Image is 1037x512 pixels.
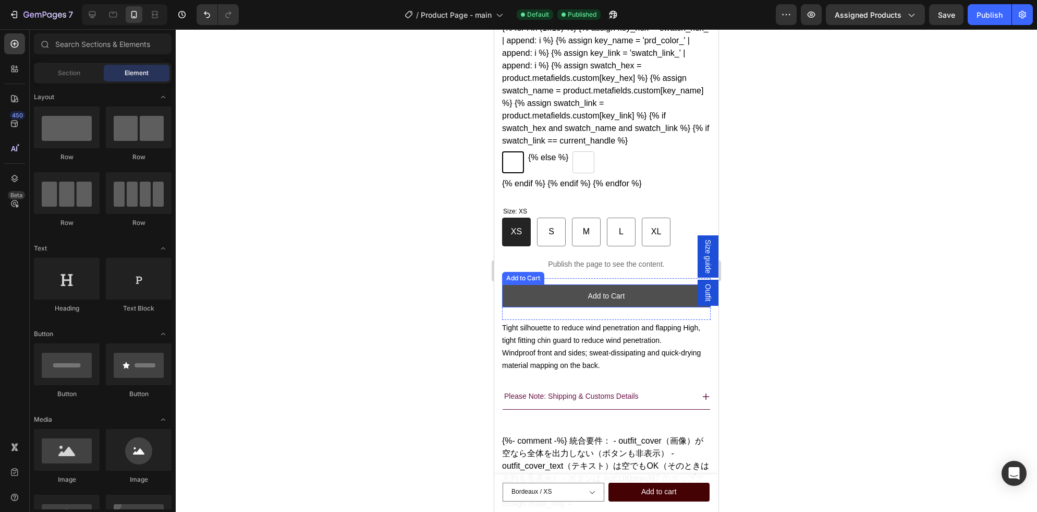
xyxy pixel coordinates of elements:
button: Assigned Products [826,4,925,25]
input: Search Sections & Elements [34,33,172,54]
button: 7 [4,4,78,25]
div: Heading [34,304,100,313]
div: Publish [977,9,1003,20]
div: Image [34,475,100,484]
p: 7 [68,8,73,21]
div: Button [106,389,172,399]
button: Publish [968,4,1011,25]
span: Windproof front and sides; sweat-dissipating and quick-drying material mapping on the back. [8,319,206,340]
button: Add to Cart [8,255,216,278]
div: Row [106,152,172,162]
div: 450 [10,111,25,120]
span: Toggle open [155,326,172,342]
p: Publish the page to see the content. [8,230,216,241]
span: M [89,198,95,207]
span: Element [125,68,149,78]
span: Toggle open [155,240,172,257]
div: Button [34,389,100,399]
div: Row [34,218,100,228]
div: Open Intercom Messenger [1002,461,1027,486]
span: Layout [34,92,54,102]
span: Product Page - main [421,9,492,20]
span: S [54,198,60,207]
span: L [125,198,129,207]
span: Media [34,415,52,424]
div: Text Block [106,304,172,313]
button: Save [929,4,963,25]
span: Button [34,329,53,339]
span: / [416,9,419,20]
div: Beta [8,191,25,199]
span: Toggle open [155,89,172,105]
span: Published [568,10,596,19]
legend: Size: XS [8,177,34,188]
span: Toggle open [155,411,172,428]
div: Add to Cart [10,244,48,254]
div: Undo/Redo [197,4,239,25]
span: Tight silhouette to reduce wind penetration and flapping High, tight fitting chin guard to reduce... [8,294,206,315]
span: Assigned Products [835,9,901,20]
div: Add to Cart [94,262,131,271]
p: Please Note: Shipping & Customs Details [10,361,144,374]
span: Save [938,10,955,19]
div: Row [34,152,100,162]
iframe: Design area [494,29,718,512]
span: Text [34,244,47,253]
span: XL [157,198,167,207]
span: Section [58,68,80,78]
span: Default [527,10,549,19]
div: Row [106,218,172,228]
span: XS [17,198,28,207]
div: Image [106,475,172,484]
